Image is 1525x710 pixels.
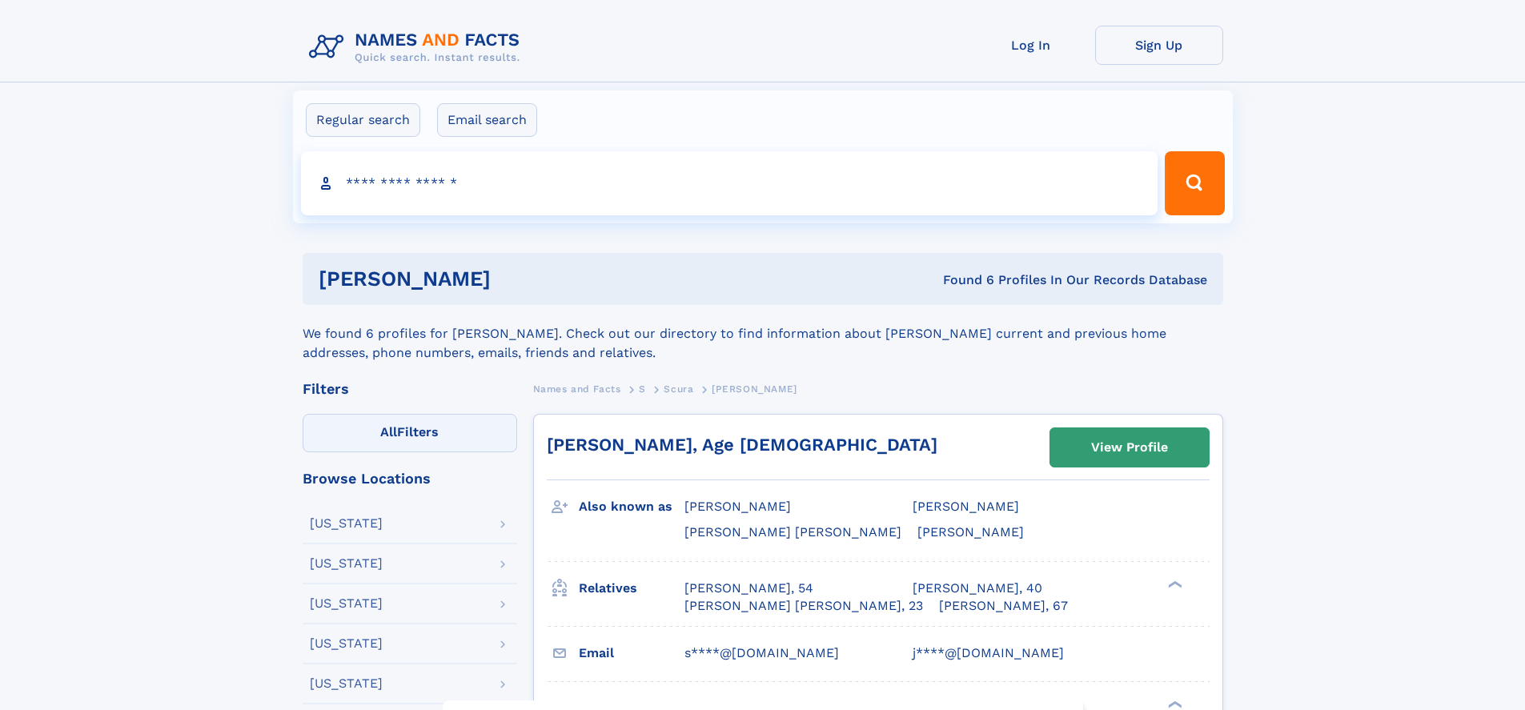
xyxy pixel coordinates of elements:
label: Email search [437,103,537,137]
a: [PERSON_NAME], 40 [913,580,1042,597]
a: Scura [664,379,693,399]
h3: Email [579,640,684,667]
a: S [639,379,646,399]
span: [PERSON_NAME] [712,383,797,395]
input: search input [301,151,1158,215]
div: [US_STATE] [310,557,383,570]
span: [PERSON_NAME] [PERSON_NAME] [684,524,901,540]
div: [US_STATE] [310,637,383,650]
h3: Relatives [579,575,684,602]
img: Logo Names and Facts [303,26,533,69]
label: Filters [303,414,517,452]
span: Scura [664,383,693,395]
a: View Profile [1050,428,1209,467]
a: Sign Up [1095,26,1223,65]
label: Regular search [306,103,420,137]
div: We found 6 profiles for [PERSON_NAME]. Check out our directory to find information about [PERSON_... [303,305,1223,363]
a: [PERSON_NAME], 54 [684,580,813,597]
div: ❯ [1164,579,1183,589]
span: [PERSON_NAME] [684,499,791,514]
div: [US_STATE] [310,517,383,530]
h3: Also known as [579,493,684,520]
a: [PERSON_NAME], 67 [939,597,1068,615]
div: ❯ [1164,699,1183,709]
button: Search Button [1165,151,1224,215]
a: Log In [967,26,1095,65]
span: S [639,383,646,395]
div: Found 6 Profiles In Our Records Database [716,271,1207,289]
div: View Profile [1091,429,1168,466]
div: Browse Locations [303,471,517,486]
a: Names and Facts [533,379,621,399]
span: [PERSON_NAME] [913,499,1019,514]
span: [PERSON_NAME] [917,524,1024,540]
a: [PERSON_NAME] [PERSON_NAME], 23 [684,597,923,615]
div: [US_STATE] [310,597,383,610]
h1: [PERSON_NAME] [319,269,717,289]
div: Filters [303,382,517,396]
a: [PERSON_NAME], Age [DEMOGRAPHIC_DATA] [547,435,937,455]
span: All [380,424,397,439]
div: [US_STATE] [310,677,383,690]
